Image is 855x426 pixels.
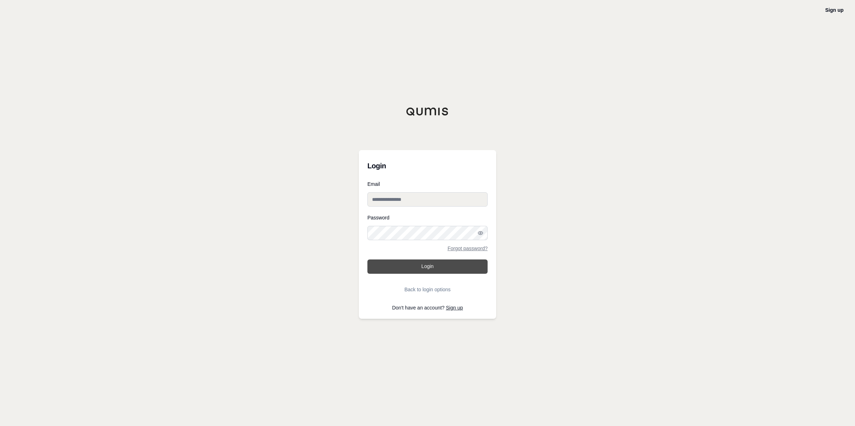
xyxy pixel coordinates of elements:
a: Sign up [446,305,463,311]
a: Sign up [825,7,844,13]
button: Login [367,259,488,274]
button: Back to login options [367,282,488,297]
h3: Login [367,159,488,173]
label: Email [367,182,488,187]
img: Qumis [406,107,449,116]
label: Password [367,215,488,220]
p: Don't have an account? [367,305,488,310]
a: Forgot password? [448,246,488,251]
